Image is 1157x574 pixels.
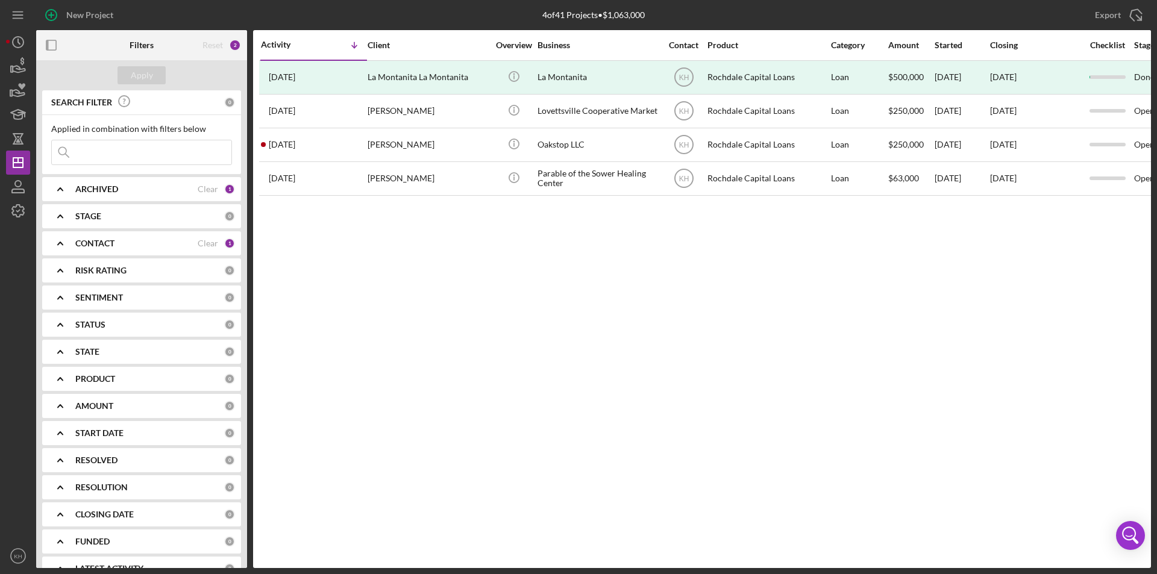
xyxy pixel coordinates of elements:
div: Started [935,40,989,50]
div: [DATE] [935,95,989,127]
div: Rochdale Capital Loans [707,61,828,93]
div: Apply [131,66,153,84]
div: 0 [224,319,235,330]
div: 0 [224,346,235,357]
div: 0 [224,211,235,222]
div: 0 [224,97,235,108]
b: START DATE [75,428,124,438]
time: 2024-12-05 23:41 [269,173,295,183]
div: Lovettsville Cooperative Market [538,95,658,127]
div: 0 [224,292,235,303]
div: [PERSON_NAME] [368,129,488,161]
div: Closing [990,40,1080,50]
div: Clear [198,184,218,194]
b: Filters [130,40,154,50]
b: CLOSING DATE [75,510,134,519]
button: KH [6,544,30,568]
div: Loan [831,61,887,93]
text: KH [14,553,22,560]
text: KH [679,107,689,116]
div: 0 [224,509,235,520]
div: Open Intercom Messenger [1116,521,1145,550]
time: 2024-12-11 05:43 [269,140,295,149]
div: [DATE] [935,163,989,195]
div: Parable of the Sower Healing Center [538,163,658,195]
div: La Montanita La Montanita [368,61,488,93]
b: PRODUCT [75,374,115,384]
div: Client [368,40,488,50]
div: Rochdale Capital Loans [707,163,828,195]
div: 0 [224,536,235,547]
div: [DATE] [935,129,989,161]
div: Oakstop LLC [538,129,658,161]
div: [DATE] [990,72,1017,82]
div: $250,000 [888,129,933,161]
time: 2025-02-26 14:47 [269,106,295,116]
b: AMOUNT [75,401,113,411]
b: STATE [75,347,99,357]
div: Export [1095,3,1121,27]
div: Loan [831,129,887,161]
div: 0 [224,265,235,276]
text: KH [679,141,689,149]
div: 4 of 41 Projects • $1,063,000 [542,10,645,20]
div: [PERSON_NAME] [368,95,488,127]
div: $63,000 [888,163,933,195]
b: RESOLVED [75,455,118,465]
div: 0 [224,373,235,384]
b: RISK RATING [75,266,127,275]
text: KH [679,175,689,183]
b: STATUS [75,320,105,329]
div: Applied in combination with filters below [51,124,232,134]
time: 2025-08-11 16:23 [269,72,295,82]
b: FUNDED [75,537,110,546]
div: Contact [661,40,706,50]
div: [DATE] [935,61,989,93]
text: KH [679,73,689,82]
div: 0 [224,401,235,411]
button: Apply [118,66,166,84]
div: Product [707,40,828,50]
div: Overview [491,40,536,50]
b: STAGE [75,211,101,221]
div: New Project [66,3,113,27]
div: Loan [831,95,887,127]
div: Clear [198,239,218,248]
div: Loan [831,163,887,195]
div: [PERSON_NAME] [368,163,488,195]
div: Rochdale Capital Loans [707,129,828,161]
time: [DATE] [990,105,1017,116]
div: 1 [224,238,235,249]
div: Amount [888,40,933,50]
div: Category [831,40,887,50]
div: 0 [224,563,235,574]
button: New Project [36,3,125,27]
div: $250,000 [888,95,933,127]
b: CONTACT [75,239,114,248]
b: ARCHIVED [75,184,118,194]
div: $500,000 [888,61,933,93]
time: [DATE] [990,139,1017,149]
b: LATEST ACTIVITY [75,564,143,573]
div: 0 [224,482,235,493]
div: Activity [261,40,314,49]
div: Checklist [1082,40,1133,50]
div: La Montanita [538,61,658,93]
time: [DATE] [990,173,1017,183]
div: 2 [229,39,241,51]
b: SENTIMENT [75,293,123,302]
b: RESOLUTION [75,482,128,492]
div: Reset [202,40,223,50]
div: Business [538,40,658,50]
div: 0 [224,428,235,438]
div: 0 [224,455,235,466]
b: SEARCH FILTER [51,98,112,107]
div: 1 [224,184,235,195]
button: Export [1083,3,1151,27]
div: Rochdale Capital Loans [707,95,828,127]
